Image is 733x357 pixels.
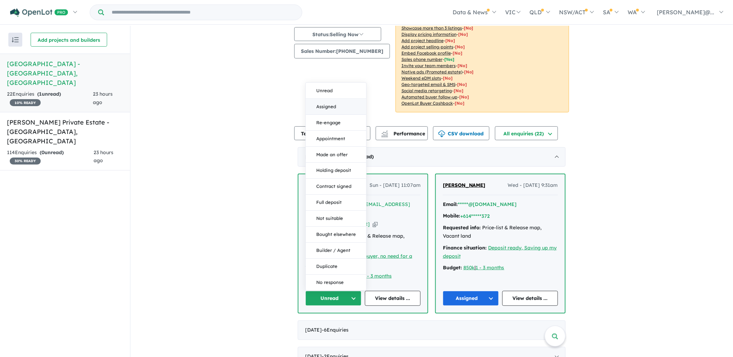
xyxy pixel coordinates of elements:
u: Add project headline [401,38,444,43]
button: Bought elsewhere [306,227,366,243]
button: Add projects and builders [31,33,107,47]
img: sort.svg [12,37,19,42]
u: Display pricing information [401,32,456,37]
div: [DATE] [298,320,566,340]
span: [No] [443,76,453,81]
button: Re-engage [306,115,366,131]
a: Deposit ready, Saving up my deposit [443,245,557,259]
span: [No] [457,82,467,87]
div: 114 Enquir ies [7,149,94,165]
u: Showcase more than 3 listings [401,25,462,31]
button: Made an offer [306,147,366,163]
a: View details ... [502,291,558,306]
strong: Budget: [443,264,462,271]
button: Performance [376,126,428,140]
button: Sales Number:[PHONE_NUMBER] [294,44,390,58]
span: [No] [454,88,463,93]
span: Performance [382,130,425,137]
span: [PERSON_NAME]@... [657,9,715,16]
button: Unread [306,83,366,99]
div: 22 Enquir ies [7,90,93,107]
h5: [PERSON_NAME] Private Estate - [GEOGRAPHIC_DATA] , [GEOGRAPHIC_DATA] [7,118,123,146]
div: [DATE] [298,147,566,167]
img: Openlot PRO Logo White [10,8,68,17]
span: Sun - [DATE] 11:07am [369,181,421,190]
u: Sales phone number [401,57,443,62]
u: OpenLot Buyer Cashback [401,101,453,106]
strong: Finance situation: [443,245,487,251]
span: 0 [41,149,45,156]
strong: Requested info: [443,224,481,231]
button: Contract signed [306,179,366,195]
button: Copy [373,221,378,228]
span: 23 hours ago [94,149,114,164]
u: Embed Facebook profile [401,50,451,56]
button: Duplicate [306,259,366,275]
span: [ No ] [458,32,468,37]
a: [PERSON_NAME] [443,181,486,190]
button: All enquiries (22) [495,126,558,140]
u: Add project selling-points [401,44,453,49]
button: Not suitable [306,211,366,227]
strong: ( unread) [40,149,64,156]
div: | [443,264,558,272]
button: Assigned [443,291,499,306]
u: Social media retargeting [401,88,452,93]
span: 30 % READY [10,158,41,165]
span: [ No ] [457,63,467,68]
button: Unread [305,291,361,306]
u: Geo-targeted email & SMS [401,82,455,87]
span: Wed - [DATE] 9:31am [508,181,558,190]
span: [No] [455,101,464,106]
span: - 6 Enquir ies [322,327,349,333]
span: 10 % READY [10,99,41,106]
u: Invite your team members [401,63,456,68]
strong: Email: [443,201,458,207]
span: [ No ] [464,25,473,31]
h5: [GEOGRAPHIC_DATA] - [GEOGRAPHIC_DATA] , [GEOGRAPHIC_DATA] [7,59,123,87]
strong: Mobile: [443,213,460,219]
button: No response [306,275,366,291]
button: Appointment [306,131,366,147]
img: bar-chart.svg [381,133,388,137]
u: Weekend eDM slots [401,76,441,81]
span: [PERSON_NAME] [443,182,486,188]
img: download icon [438,130,445,137]
button: CSV download [433,126,489,140]
img: line-chart.svg [382,130,388,134]
span: [ No ] [445,38,455,43]
span: [ No ] [455,44,465,49]
button: Builder / Agent [306,243,366,259]
button: Assigned [306,99,366,115]
span: [ No ] [453,50,462,56]
button: Status:Selling Now [294,27,381,41]
u: Native ads (Promoted estate) [401,69,462,74]
button: Team member settings (1) [294,126,371,140]
p: Your project is only comparing to other top-performing projects in your area: - - - - - - - - - -... [396,0,569,112]
u: Automated buyer follow-up [401,94,457,100]
span: [No] [459,94,469,100]
span: [No] [464,69,474,74]
span: 1 [39,91,42,97]
div: Unread [305,82,367,291]
strong: ( unread) [37,91,61,97]
span: [ Yes ] [444,57,454,62]
a: 1 - 3 months [476,264,504,271]
button: Full deposit [306,195,366,211]
a: 1 - 3 months [363,273,392,279]
span: 23 hours ago [93,91,113,105]
div: Price-list & Release map, Vacant land [443,224,558,240]
input: Try estate name, suburb, builder or developer [105,5,301,20]
a: View details ... [365,291,421,306]
button: Holding deposit [306,163,366,179]
a: 850k [463,264,475,271]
